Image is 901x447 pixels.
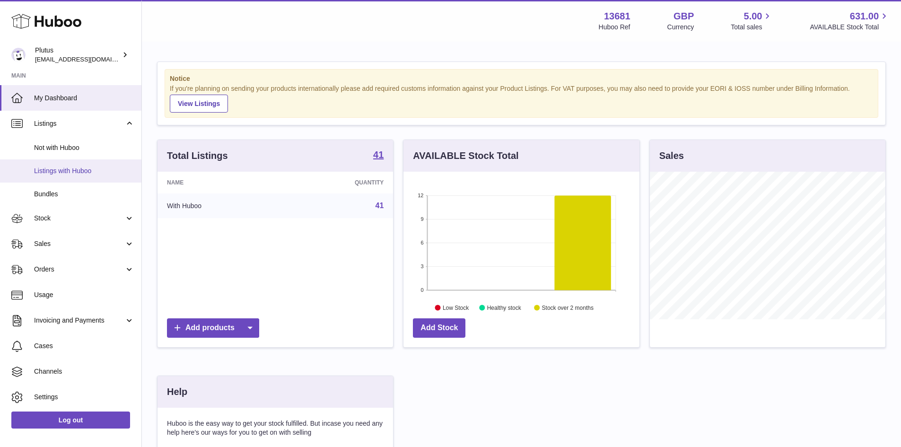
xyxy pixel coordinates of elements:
text: 6 [421,240,424,245]
a: Add Stock [413,318,465,338]
a: 5.00 Total sales [731,10,773,32]
span: My Dashboard [34,94,134,103]
span: Cases [34,342,134,351]
a: View Listings [170,95,228,113]
strong: Notice [170,74,873,83]
strong: 41 [373,150,384,159]
a: Log out [11,412,130,429]
span: Orders [34,265,124,274]
strong: 13681 [604,10,630,23]
p: Huboo is the easy way to get your stock fulfilled. But incase you need any help here's our ways f... [167,419,384,437]
span: Settings [34,393,134,402]
strong: GBP [674,10,694,23]
text: Stock over 2 months [542,304,594,311]
span: Listings [34,119,124,128]
span: 5.00 [744,10,762,23]
span: Not with Huboo [34,143,134,152]
span: Usage [34,290,134,299]
span: Total sales [731,23,773,32]
text: Low Stock [443,304,469,311]
span: Invoicing and Payments [34,316,124,325]
h3: Help [167,386,187,398]
span: Sales [34,239,124,248]
span: Listings with Huboo [34,167,134,175]
h3: Total Listings [167,149,228,162]
a: 631.00 AVAILABLE Stock Total [810,10,890,32]
span: Stock [34,214,124,223]
td: With Huboo [157,193,282,218]
text: Healthy stock [487,304,522,311]
div: Currency [667,23,694,32]
div: Plutus [35,46,120,64]
span: [EMAIL_ADDRESS][DOMAIN_NAME] [35,55,139,63]
div: If you're planning on sending your products internationally please add required customs informati... [170,84,873,113]
text: 0 [421,287,424,293]
span: Bundles [34,190,134,199]
th: Quantity [282,172,393,193]
a: 41 [373,150,384,161]
img: internalAdmin-13681@internal.huboo.com [11,48,26,62]
span: AVAILABLE Stock Total [810,23,890,32]
h3: Sales [659,149,684,162]
text: 3 [421,263,424,269]
text: 12 [418,193,424,198]
span: Channels [34,367,134,376]
a: 41 [376,202,384,210]
th: Name [157,172,282,193]
span: 631.00 [850,10,879,23]
text: 9 [421,216,424,222]
h3: AVAILABLE Stock Total [413,149,518,162]
a: Add products [167,318,259,338]
div: Huboo Ref [599,23,630,32]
